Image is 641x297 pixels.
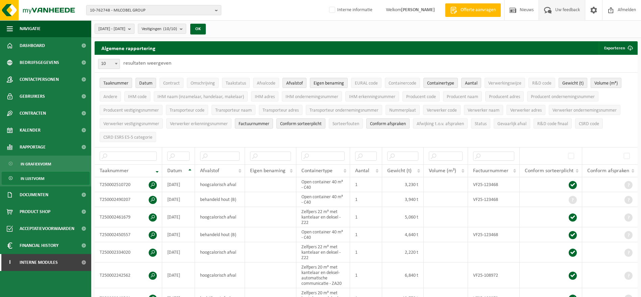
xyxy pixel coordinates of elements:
[20,122,41,139] span: Kalender
[21,158,51,170] span: In grafiekvorm
[350,207,382,227] td: 1
[154,91,248,101] button: IHM naam (inzamelaar, handelaar, makelaar)IHM naam (inzamelaar, handelaar, makelaar): Activate to...
[162,262,195,288] td: [DATE]
[162,242,195,262] td: [DATE]
[98,24,125,34] span: [DATE] - [DATE]
[100,132,156,142] button: CSRD ESRS E5-5 categorieCSRD ESRS E5-5 categorie: Activate to sort
[166,118,231,129] button: Verwerker erkenningsnummerVerwerker erkenningsnummer: Activate to sort
[350,242,382,262] td: 1
[525,168,573,174] span: Conform sorteerplicht
[497,121,526,127] span: Gevaarlijk afval
[253,78,279,88] button: AfvalcodeAfvalcode: Activate to sort
[417,121,464,127] span: Afwijking t.o.v. afspraken
[100,118,163,129] button: Verwerker vestigingsnummerVerwerker vestigingsnummer: Activate to sort
[90,5,212,16] span: 10-762748 - MILCOBEL GROUP
[296,242,350,262] td: Zelfpers 22 m³ met kantelaar en deksel - Z22
[310,78,348,88] button: Eigen benamingEigen benaming: Activate to sort
[191,81,215,86] span: Omschrijving
[296,207,350,227] td: Zelfpers 22 m³ met kantelaar en deksel - Z22
[468,192,520,207] td: VF25-123468
[559,78,587,88] button: Gewicht (t)Gewicht (t): Activate to sort
[162,227,195,242] td: [DATE]
[20,54,59,71] span: Bedrijfsgegevens
[528,78,555,88] button: R&D codeR&amp;D code: Activate to sort
[195,207,245,227] td: hoogcalorisch afval
[366,118,410,129] button: Conform afspraken : Activate to sort
[350,262,382,288] td: 1
[423,78,458,88] button: ContainertypeContainertype: Activate to sort
[443,91,482,101] button: Producent naamProducent naam: Activate to sort
[489,94,520,99] span: Producent adres
[103,121,159,127] span: Verwerker vestigingsnummer
[103,94,117,99] span: Andere
[95,24,134,34] button: [DATE] - [DATE]
[142,24,177,34] span: Vestigingen
[382,207,424,227] td: 5,060 t
[406,94,436,99] span: Producent code
[100,105,163,115] button: Producent vestigingsnummerProducent vestigingsnummer: Activate to sort
[215,108,252,113] span: Transporteur naam
[282,91,342,101] button: IHM ondernemingsnummerIHM ondernemingsnummer: Activate to sort
[20,220,74,237] span: Acceptatievoorwaarden
[332,121,359,127] span: Sorteerfouten
[123,61,171,66] label: resultaten weergeven
[382,262,424,288] td: 6,840 t
[413,118,468,129] button: Afwijking t.o.v. afsprakenAfwijking t.o.v. afspraken: Activate to sort
[468,262,520,288] td: VF25-108972
[139,81,152,86] span: Datum
[20,186,48,203] span: Documenten
[386,105,420,115] button: NummerplaatNummerplaat: Activate to sort
[301,168,332,174] span: Containertype
[349,94,395,99] span: IHM erkenningsnummer
[86,5,221,15] button: 10-762748 - MILCOBEL GROUP
[350,177,382,192] td: 1
[163,81,180,86] span: Contract
[95,41,162,55] h2: Algemene rapportering
[296,177,350,192] td: Open container 40 m³ - C40
[355,81,378,86] span: EURAL code
[534,118,572,129] button: R&D code finaalR&amp;D code finaal: Activate to sort
[591,78,621,88] button: Volume (m³)Volume (m³): Activate to sort
[286,94,338,99] span: IHM ondernemingsnummer
[387,168,412,174] span: Gewicht (t)
[382,192,424,207] td: 3,940 t
[507,105,545,115] button: Verwerker adresVerwerker adres: Activate to sort
[255,94,275,99] span: IHM adres
[355,168,369,174] span: Aantal
[195,227,245,242] td: behandeld hout (B)
[157,94,244,99] span: IHM naam (inzamelaar, handelaar, makelaar)
[579,121,599,127] span: CSRD code
[461,78,481,88] button: AantalAantal: Activate to sort
[468,108,499,113] span: Verwerker naam
[257,81,275,86] span: Afvalcode
[537,121,568,127] span: R&D code finaal
[329,118,363,129] button: SorteerfoutenSorteerfouten: Activate to sort
[187,78,219,88] button: OmschrijvingOmschrijving: Activate to sort
[510,108,542,113] span: Verwerker adres
[95,242,162,262] td: T250002334020
[100,168,129,174] span: Taaknummer
[159,78,183,88] button: ContractContract: Activate to sort
[259,105,302,115] button: Transporteur adresTransporteur adres: Activate to sort
[166,105,208,115] button: Transporteur codeTransporteur code: Activate to sort
[427,81,454,86] span: Containertype
[445,3,501,17] a: Offerte aanvragen
[280,121,322,127] span: Conform sorteerplicht
[562,81,584,86] span: Gewicht (t)
[350,192,382,207] td: 1
[20,105,46,122] span: Contracten
[485,91,524,101] button: Producent adresProducent adres: Activate to sort
[162,207,195,227] td: [DATE]
[351,78,381,88] button: EURAL codeEURAL code: Activate to sort
[594,81,618,86] span: Volume (m³)
[276,118,325,129] button: Conform sorteerplicht : Activate to sort
[20,88,45,105] span: Gebruikers
[465,81,477,86] span: Aantal
[306,105,382,115] button: Transporteur ondernemingsnummerTransporteur ondernemingsnummer : Activate to sort
[124,91,150,101] button: IHM codeIHM code: Activate to sort
[95,207,162,227] td: T250002461679
[552,108,617,113] span: Verwerker ondernemingsnummer
[103,108,159,113] span: Producent vestigingsnummer
[429,168,456,174] span: Volume (m³)
[389,81,416,86] span: Containercode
